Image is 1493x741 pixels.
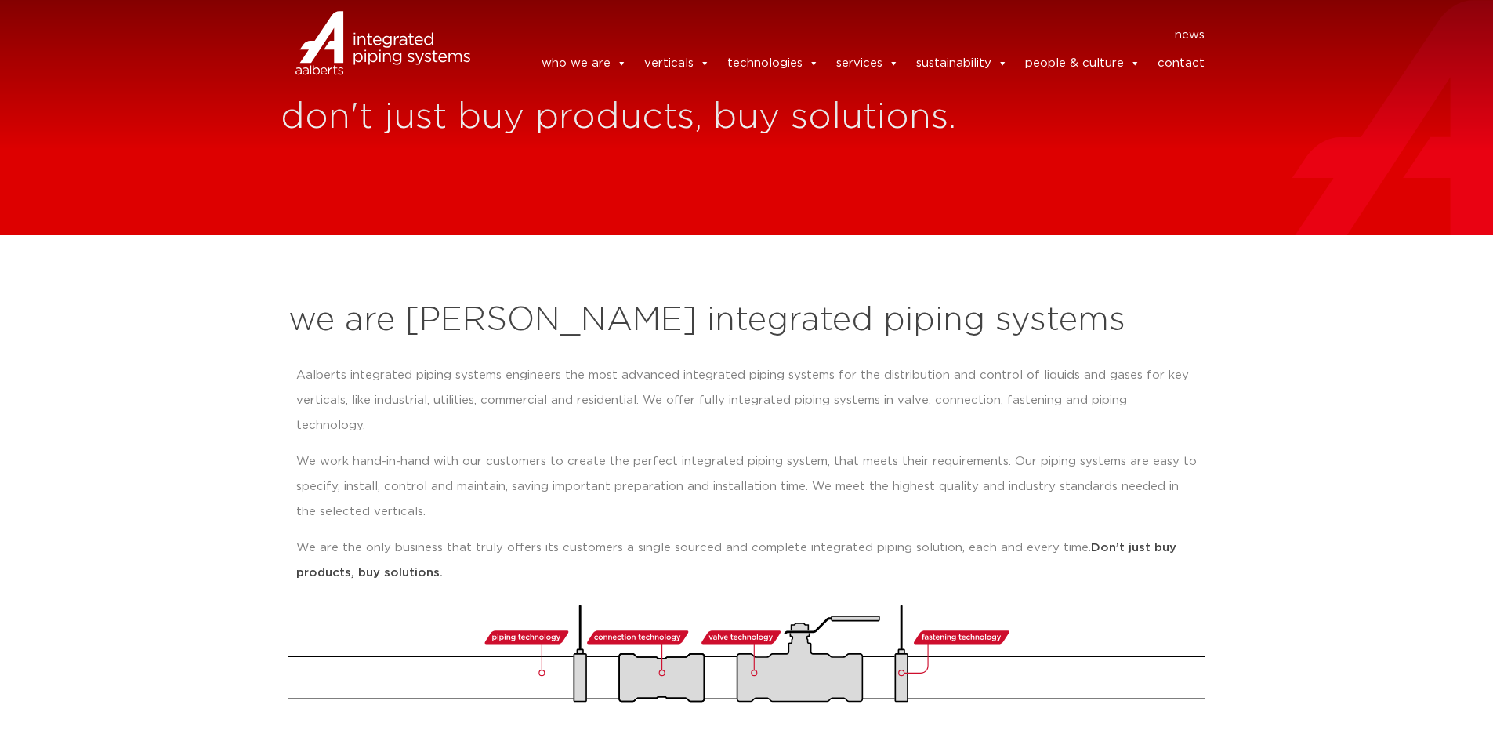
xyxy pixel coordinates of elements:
nav: Menu [494,23,1205,48]
a: contact [1158,48,1205,79]
h2: we are [PERSON_NAME] integrated piping systems [288,302,1205,340]
a: technologies [727,48,819,79]
a: services [836,48,899,79]
a: people & culture [1025,48,1140,79]
a: sustainability [916,48,1008,79]
a: who we are [542,48,627,79]
a: news [1175,23,1205,48]
p: Aalberts integrated piping systems engineers the most advanced integrated piping systems for the ... [296,363,1198,438]
a: verticals [644,48,710,79]
p: We are the only business that truly offers its customers a single sourced and complete integrated... [296,536,1198,586]
p: We work hand-in-hand with our customers to create the perfect integrated piping system, that meet... [296,449,1198,525]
